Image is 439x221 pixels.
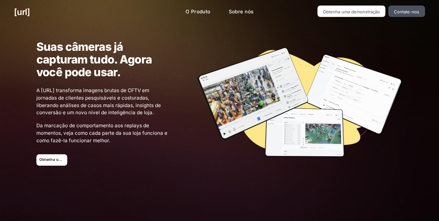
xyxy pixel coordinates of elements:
[36,154,67,166] a: Obtenha uma demonstração
[229,8,254,15] font: Sobre nós
[14,6,30,18] a: [URL]
[388,6,425,17] a: Contate-nos
[394,9,419,14] font: Contate-nos
[39,158,91,162] font: Obtenha uma demonstração
[317,6,386,17] a: Obtenha uma demonstração
[36,87,161,116] font: A [URL] transforma imagens brutas de CFTV em jornadas de clientes pesquisáveis ​​e costuradas, li...
[180,6,216,18] a: O Produto
[14,7,30,17] font: [URL]
[36,40,152,79] font: Suas câmeras já capturam tudo. Agora você pode usar.
[36,122,167,144] font: Da marcação de comportamento aos replays de momentos, veja como cada parte da sua loja funciona e...
[323,9,380,14] font: Obtenha uma demonstração
[186,8,211,15] font: O Produto
[224,6,259,18] a: Sobre nós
